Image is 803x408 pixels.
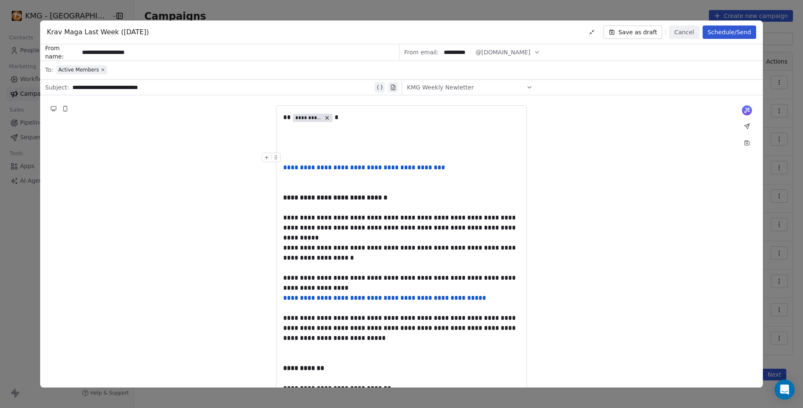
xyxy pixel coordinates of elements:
span: From email: [404,48,439,56]
div: Open Intercom Messenger [775,380,795,400]
button: Save as draft [604,25,662,39]
button: Schedule/Send [703,25,756,39]
button: Cancel [669,25,699,39]
span: KMG Weekly Newletter [407,83,474,92]
span: To: [45,66,53,74]
span: Subject: [45,83,69,94]
span: Krav Maga Last Week ([DATE]) [47,27,149,37]
span: From name: [45,44,79,61]
span: Active Members [58,66,99,73]
span: @[DOMAIN_NAME] [476,48,530,57]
